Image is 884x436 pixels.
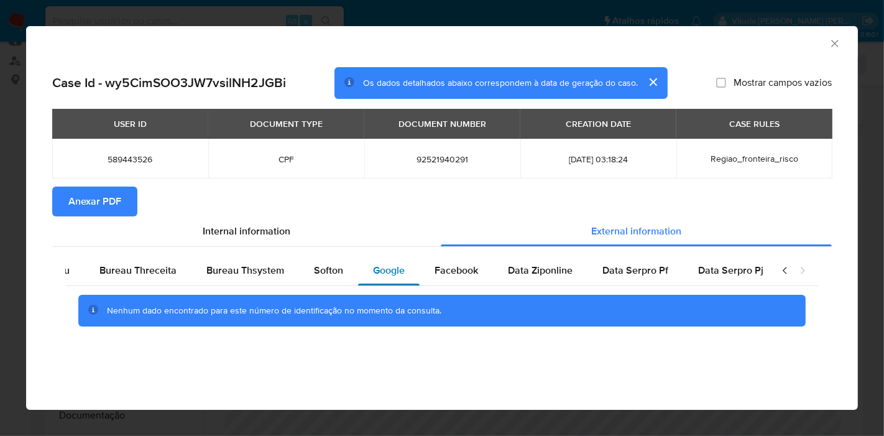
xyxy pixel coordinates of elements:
[52,75,286,91] h2: Case Id - wy5CimSOO3JW7vsilNH2JGBi
[314,263,343,277] span: Softon
[711,152,798,165] span: Regiao_fronteira_risco
[52,216,832,246] div: Detailed info
[829,37,840,49] button: Fechar a janela
[391,113,494,134] div: DOCUMENT NUMBER
[722,113,787,134] div: CASE RULES
[698,263,763,277] span: Data Serpro Pj
[734,77,832,89] span: Mostrar campos vazios
[638,67,668,97] button: cerrar
[508,263,573,277] span: Data Ziponline
[206,263,284,277] span: Bureau Thsystem
[435,263,478,277] span: Facebook
[68,188,121,215] span: Anexar PDF
[52,187,137,216] button: Anexar PDF
[26,26,858,410] div: closure-recommendation-modal
[716,78,726,88] input: Mostrar campos vazios
[203,224,290,238] span: Internal information
[558,113,639,134] div: CREATION DATE
[67,154,193,165] span: 589443526
[535,154,661,165] span: [DATE] 03:18:24
[242,113,330,134] div: DOCUMENT TYPE
[99,263,177,277] span: Bureau Threceita
[223,154,349,165] span: CPF
[591,224,681,238] span: External information
[106,113,154,134] div: USER ID
[107,304,441,317] span: Nenhum dado encontrado para este número de identificação no momento da consulta.
[363,77,638,89] span: Os dados detalhados abaixo correspondem à data de geração do caso.
[373,263,405,277] span: Google
[602,263,668,277] span: Data Serpro Pf
[379,154,505,165] span: 92521940291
